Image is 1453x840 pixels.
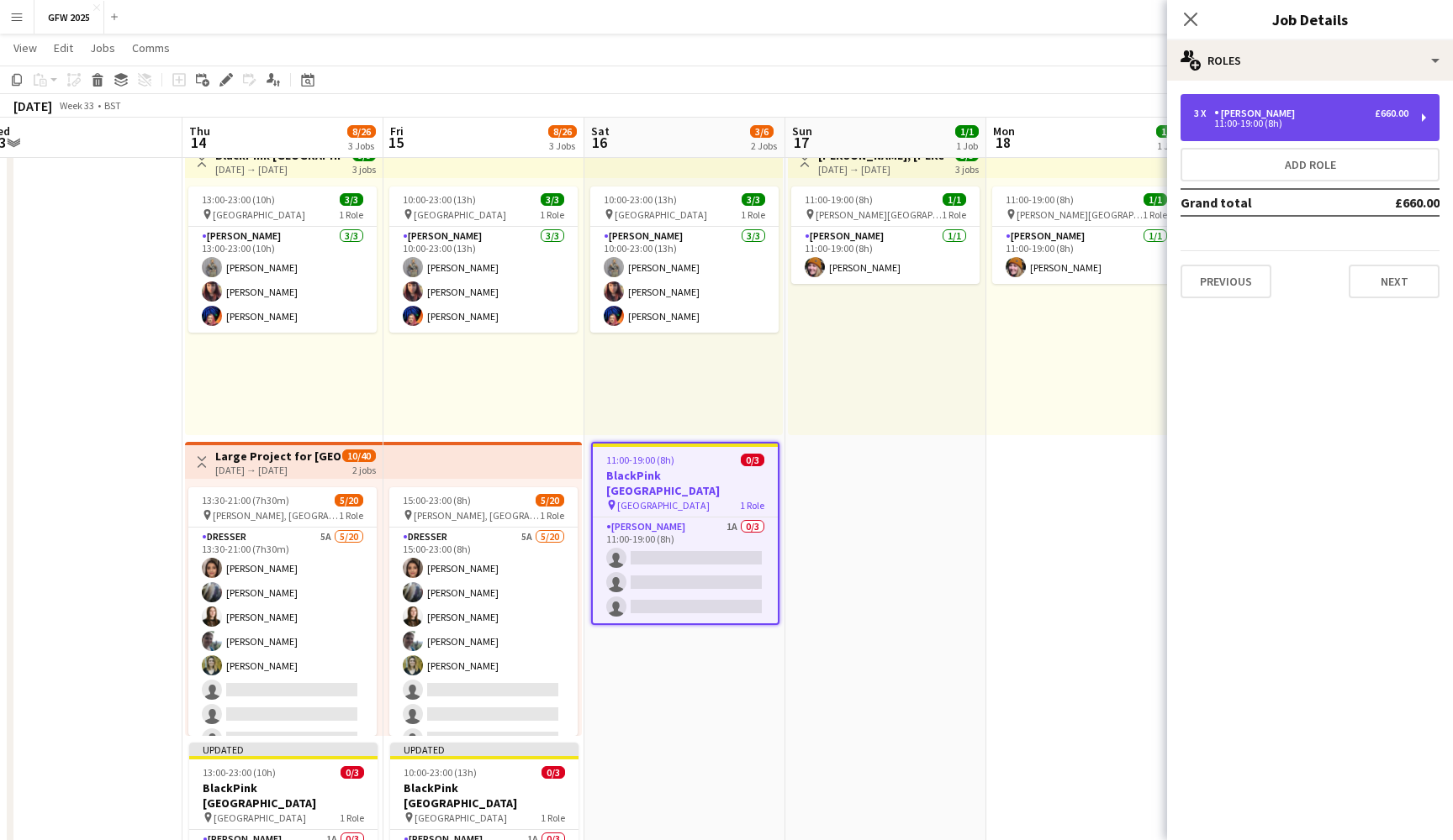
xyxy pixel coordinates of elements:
[187,133,210,152] span: 14
[340,193,363,206] span: 3/3
[590,186,779,333] app-job-card: 10:00-23:00 (13h)3/3 [GEOGRAPHIC_DATA]1 Role[PERSON_NAME]3/310:00-23:00 (13h)[PERSON_NAME][PERSON...
[340,811,364,824] span: 1 Role
[7,37,44,59] a: View
[740,499,764,512] span: 1 Role
[202,193,275,206] span: 13:00-23:00 (10h)
[125,37,177,59] a: Comms
[593,468,778,498] h3: BlackPink [GEOGRAPHIC_DATA]
[339,208,363,221] span: 1 Role
[1181,148,1440,181] button: Add role
[1214,108,1302,119] div: [PERSON_NAME]
[1339,189,1440,216] td: £660.00
[1144,193,1167,206] span: 1/1
[414,509,540,522] span: [PERSON_NAME], [GEOGRAPHIC_DATA]
[540,509,564,522] span: 1 Role
[13,40,37,55] span: View
[606,454,674,466] span: 11:00-19:00 (8h)
[541,811,565,824] span: 1 Role
[617,499,710,512] span: [GEOGRAPHIC_DATA]
[741,208,765,221] span: 1 Role
[593,517,778,623] app-card-role: [PERSON_NAME]1A0/311:00-19:00 (8h)
[955,161,979,176] div: 3 jobs
[188,186,377,333] app-job-card: 13:00-23:00 (10h)3/3 [GEOGRAPHIC_DATA]1 Role[PERSON_NAME]3/313:00-23:00 (10h)[PERSON_NAME][PERSON...
[615,208,707,221] span: [GEOGRAPHIC_DATA]
[215,163,341,176] div: [DATE] → [DATE]
[741,454,764,466] span: 0/3
[188,487,377,736] app-job-card: 13:30-21:00 (7h30m)5/20 [PERSON_NAME], [GEOGRAPHIC_DATA]1 RoleDresser5A5/2013:30-21:00 (7h30m)[PE...
[549,139,576,152] div: 3 Jobs
[591,123,610,139] span: Sat
[203,766,276,779] span: 13:00-23:00 (10h)
[202,494,289,507] span: 13:30-21:00 (7h30m)
[943,193,966,206] span: 1/1
[47,37,80,59] a: Edit
[589,133,610,152] span: 16
[390,780,579,811] h3: BlackPink [GEOGRAPHIC_DATA]
[54,40,73,55] span: Edit
[992,186,1181,284] app-job-card: 11:00-19:00 (8h)1/1 [PERSON_NAME][GEOGRAPHIC_DATA][PERSON_NAME]1 Role[PERSON_NAME]1/111:00-19:00 ...
[347,125,376,138] span: 8/26
[352,161,376,176] div: 3 jobs
[189,123,210,139] span: Thu
[215,449,341,464] h3: Large Project for [GEOGRAPHIC_DATA], [PERSON_NAME], [GEOGRAPHIC_DATA]
[104,99,121,112] div: BST
[790,133,812,152] span: 17
[83,37,122,59] a: Jobs
[604,193,677,206] span: 10:00-23:00 (13h)
[13,97,52,114] div: [DATE]
[1006,193,1074,206] span: 11:00-19:00 (8h)
[403,193,476,206] span: 10:00-23:00 (13h)
[215,464,341,476] div: [DATE] → [DATE]
[791,227,980,284] app-card-role: [PERSON_NAME]1/111:00-19:00 (8h)[PERSON_NAME]
[991,133,1015,152] span: 18
[339,509,363,522] span: 1 Role
[805,193,873,206] span: 11:00-19:00 (8h)
[415,811,507,824] span: [GEOGRAPHIC_DATA]
[335,494,363,507] span: 5/20
[1167,40,1453,81] div: Roles
[751,139,777,152] div: 2 Jobs
[188,227,377,333] app-card-role: [PERSON_NAME]3/313:00-23:00 (10h)[PERSON_NAME][PERSON_NAME][PERSON_NAME]
[1375,108,1408,119] div: £660.00
[1349,265,1440,298] button: Next
[1181,189,1339,216] td: Grand total
[1194,108,1214,119] div: 3 x
[389,487,578,736] app-job-card: 15:00-23:00 (8h)5/20 [PERSON_NAME], [GEOGRAPHIC_DATA]1 RoleDresser5A5/2015:00-23:00 (8h)[PERSON_N...
[414,208,506,221] span: [GEOGRAPHIC_DATA]
[389,186,578,333] app-job-card: 10:00-23:00 (13h)3/3 [GEOGRAPHIC_DATA]1 Role[PERSON_NAME]3/310:00-23:00 (13h)[PERSON_NAME][PERSON...
[993,123,1015,139] span: Mon
[791,186,980,284] div: 11:00-19:00 (8h)1/1 [PERSON_NAME][GEOGRAPHIC_DATA][PERSON_NAME]1 Role[PERSON_NAME]1/111:00-19:00 ...
[536,494,564,507] span: 5/20
[404,766,477,779] span: 10:00-23:00 (13h)
[213,208,305,221] span: [GEOGRAPHIC_DATA]
[214,811,306,824] span: [GEOGRAPHIC_DATA]
[956,139,978,152] div: 1 Job
[1156,125,1180,138] span: 1/1
[541,193,564,206] span: 3/3
[342,449,376,462] span: 10/40
[742,193,765,206] span: 3/3
[818,163,943,176] div: [DATE] → [DATE]
[590,227,779,333] app-card-role: [PERSON_NAME]3/310:00-23:00 (13h)[PERSON_NAME][PERSON_NAME][PERSON_NAME]
[352,462,376,476] div: 2 jobs
[792,123,812,139] span: Sun
[389,227,578,333] app-card-role: [PERSON_NAME]3/310:00-23:00 (13h)[PERSON_NAME][PERSON_NAME][PERSON_NAME]
[390,743,579,756] div: Updated
[1157,139,1179,152] div: 1 Job
[548,125,577,138] span: 8/26
[390,123,404,139] span: Fri
[1167,8,1453,30] h3: Job Details
[132,40,170,55] span: Comms
[540,208,564,221] span: 1 Role
[750,125,774,138] span: 3/6
[1181,265,1271,298] button: Previous
[591,442,779,625] app-job-card: 11:00-19:00 (8h)0/3BlackPink [GEOGRAPHIC_DATA] [GEOGRAPHIC_DATA]1 Role[PERSON_NAME]1A0/311:00-19:...
[992,227,1181,284] app-card-role: [PERSON_NAME]1/111:00-19:00 (8h)[PERSON_NAME]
